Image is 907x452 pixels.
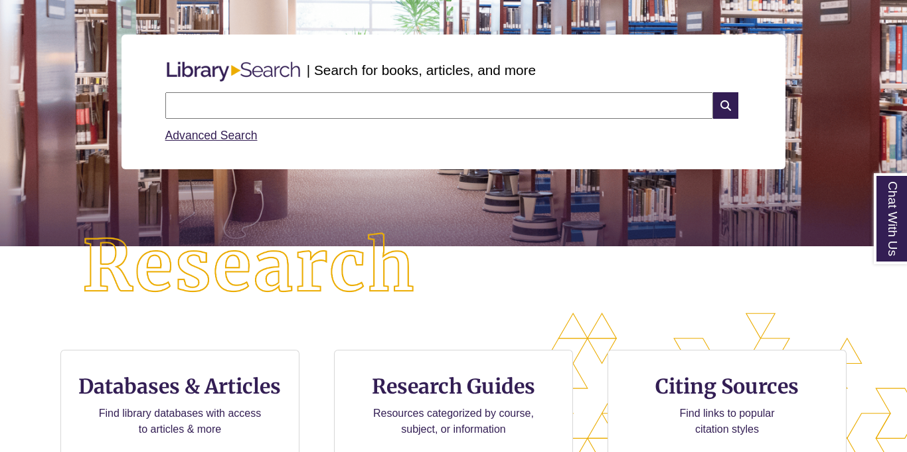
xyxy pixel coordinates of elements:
img: Research [45,196,453,338]
h3: Databases & Articles [72,374,288,399]
p: Resources categorized by course, subject, or information [367,406,540,437]
img: Libary Search [160,56,307,87]
h3: Citing Sources [646,374,808,399]
i: Search [713,92,738,119]
p: | Search for books, articles, and more [307,60,536,80]
p: Find links to popular citation styles [663,406,792,437]
h3: Research Guides [345,374,562,399]
p: Find library databases with access to articles & more [94,406,267,437]
a: Advanced Search [165,129,258,142]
